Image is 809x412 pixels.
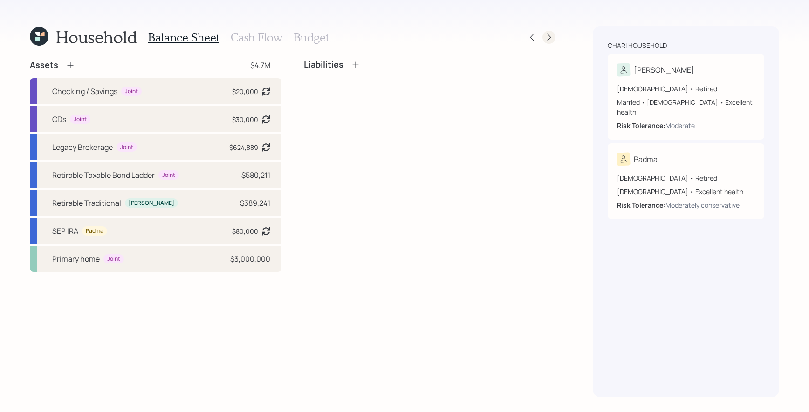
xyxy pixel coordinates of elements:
div: [DEMOGRAPHIC_DATA] • Excellent health [617,187,755,196]
div: Padma [86,227,103,235]
div: $3,000,000 [230,253,270,264]
div: Joint [162,171,175,179]
div: $80,000 [232,226,258,236]
div: $4.7M [250,60,270,71]
b: Risk Tolerance: [617,201,665,209]
div: $389,241 [240,197,270,209]
h4: Assets [30,60,58,70]
div: CDs [52,114,66,125]
div: $580,211 [241,169,270,181]
h4: Liabilities [304,60,343,70]
div: $20,000 [232,87,258,96]
div: Chari household [608,41,667,50]
div: Padma [634,154,658,165]
h1: Household [56,27,137,47]
div: Joint [74,115,87,123]
div: [PERSON_NAME] [634,64,694,75]
h3: Cash Flow [231,31,282,44]
div: Retirable Traditional [52,197,121,209]
div: [PERSON_NAME] [129,199,174,207]
div: Checking / Savings [52,86,117,97]
div: [DEMOGRAPHIC_DATA] • Retired [617,173,755,183]
div: SEP IRA [52,225,78,236]
div: Joint [125,88,138,95]
div: $624,889 [229,142,258,152]
div: Moderately conservative [665,200,740,210]
div: Primary home [52,253,100,264]
div: Joint [107,255,120,263]
div: Legacy Brokerage [52,142,113,153]
div: Retirable Taxable Bond Ladder [52,169,155,181]
div: Joint [120,143,133,151]
h3: Balance Sheet [148,31,219,44]
b: Risk Tolerance: [617,121,665,130]
div: Moderate [665,121,695,130]
div: Married • [DEMOGRAPHIC_DATA] • Excellent health [617,97,755,117]
div: [DEMOGRAPHIC_DATA] • Retired [617,84,755,94]
div: $30,000 [232,115,258,124]
h3: Budget [294,31,329,44]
